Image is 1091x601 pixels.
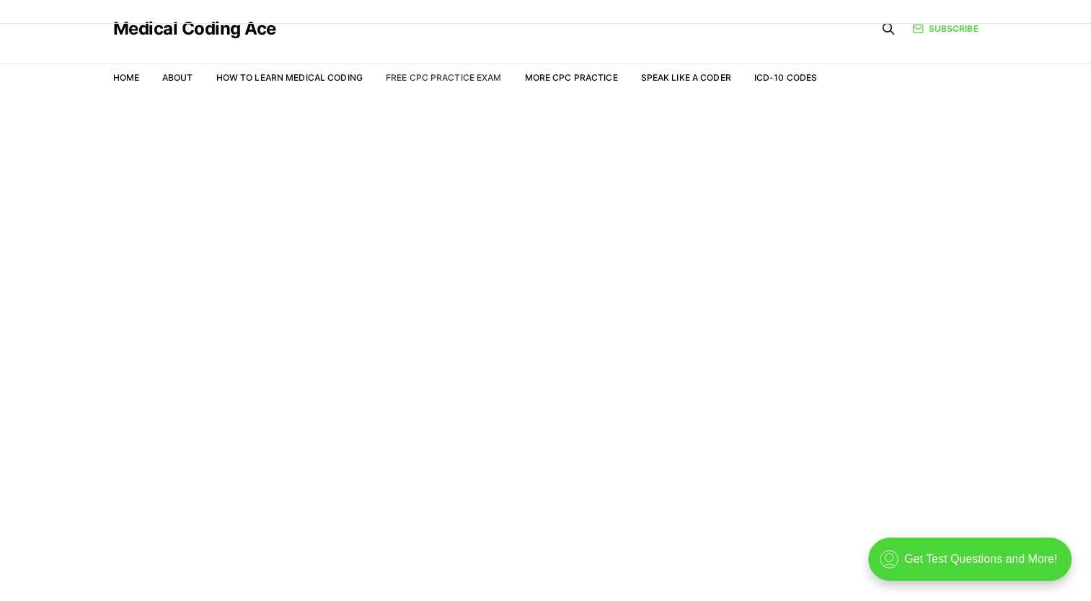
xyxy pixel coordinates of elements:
[754,72,817,83] a: ICD-10 Codes
[386,72,502,83] a: Free CPC Practice Exam
[162,72,193,83] a: About
[524,72,617,83] a: More CPC Practice
[912,22,978,35] a: Subscribe
[113,20,276,37] a: Medical Coding Ace
[113,72,139,83] a: Home
[856,530,1091,601] iframe: portal-trigger
[216,72,363,83] a: How to Learn Medical Coding
[641,72,731,83] a: Speak Like a Coder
